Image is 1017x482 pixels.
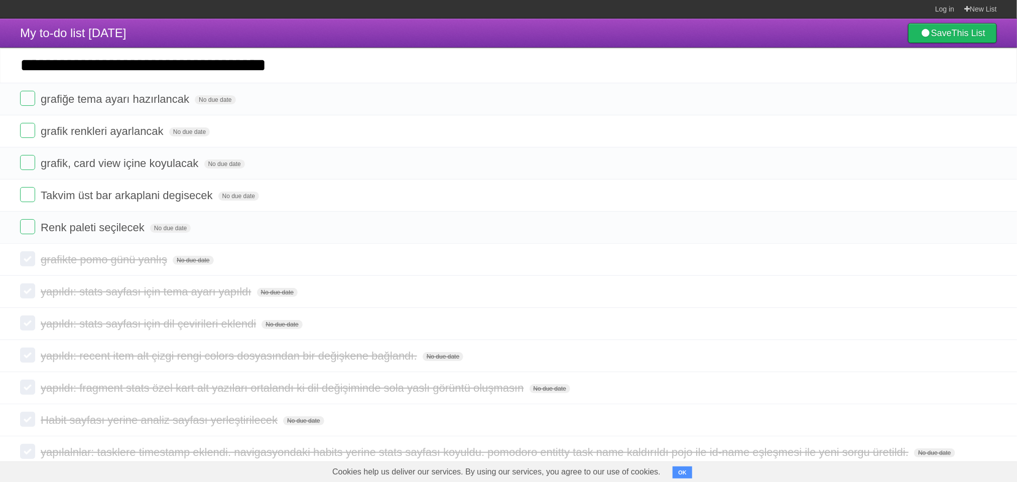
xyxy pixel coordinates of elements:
[41,285,253,298] span: yapıldı: stats sayfası için tema ayarı yapıldı
[20,380,35,395] label: Done
[20,251,35,266] label: Done
[41,125,166,137] span: grafik renkleri ayarlancak
[41,414,280,426] span: Habit sayfası yerine analiz sayfası yerleştirilecek
[41,350,420,362] span: yapıldı: recent item alt çizgi rengi colors dosyasından bir değişkene bağlandı.
[41,446,911,458] span: yapılalnlar: tasklere timestamp eklendi. navigasyondaki habits yerine stats sayfası koyuldu. pomo...
[41,317,259,330] span: yapıldı: stats sayfası için dil çevirileri eklendi
[20,315,35,331] label: Done
[283,416,324,425] span: No due date
[20,123,35,138] label: Done
[20,412,35,427] label: Done
[20,187,35,202] label: Done
[20,348,35,363] label: Done
[262,320,302,329] span: No due date
[41,253,170,266] span: grafikte pomo günü yanlış
[423,352,463,361] span: No due date
[169,127,210,136] span: No due date
[41,382,526,394] span: yapıldı: fragment stats özel kart alt yazıları ortalandı ki dil değişiminde sola yaslı görüntü ol...
[952,28,985,38] b: This List
[218,192,259,201] span: No due date
[195,95,235,104] span: No due date
[41,157,201,170] span: grafik, card view içine koyulacak
[173,256,213,265] span: No due date
[41,93,192,105] span: grafiğe tema ayarı hazırlancak
[20,283,35,298] label: Done
[914,448,955,457] span: No due date
[20,155,35,170] label: Done
[908,23,997,43] a: SaveThis List
[673,466,692,478] button: OK
[20,91,35,106] label: Done
[257,288,298,297] span: No due date
[150,224,191,233] span: No due date
[204,159,245,169] span: No due date
[322,462,671,482] span: Cookies help us deliver our services. By using our services, you agree to our use of cookies.
[20,219,35,234] label: Done
[530,384,570,393] span: No due date
[41,221,147,234] span: Renk paleti seçilecek
[20,444,35,459] label: Done
[41,189,215,202] span: Takvim üst bar arkaplani degisecek
[20,26,126,40] span: My to-do list [DATE]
